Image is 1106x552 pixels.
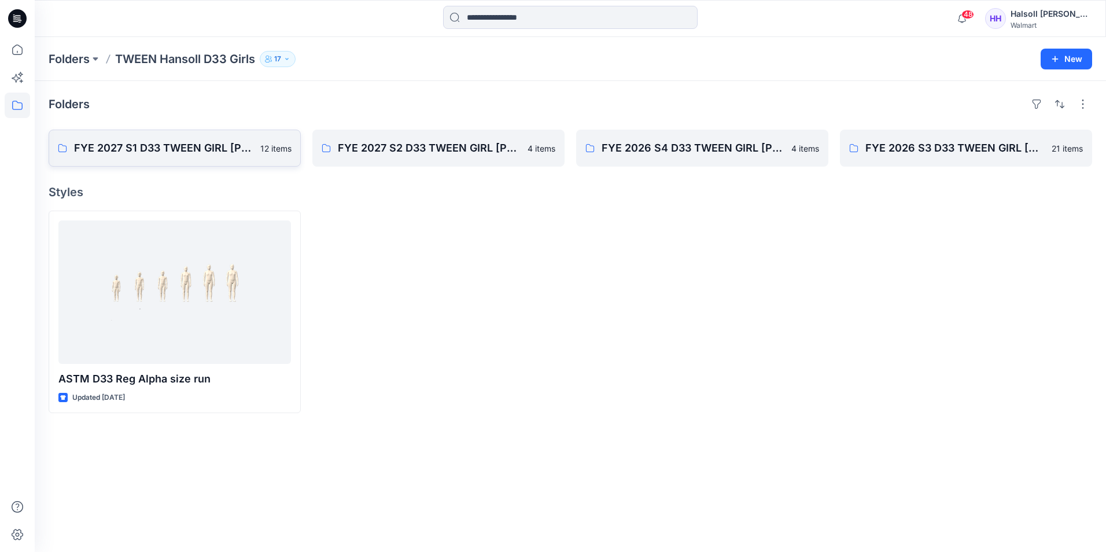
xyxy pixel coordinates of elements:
p: 21 items [1052,142,1083,154]
p: 12 items [260,142,292,154]
a: FYE 2026 S4 D33 TWEEN GIRL [PERSON_NAME]4 items [576,130,828,167]
span: 48 [961,10,974,19]
p: ASTM D33 Reg Alpha size run [58,371,291,387]
div: Halsoll [PERSON_NAME] Girls Design Team [1011,7,1092,21]
a: FYE 2027 S1 D33 TWEEN GIRL [PERSON_NAME]12 items [49,130,301,167]
div: Walmart [1011,21,1092,30]
div: HH [985,8,1006,29]
p: 4 items [791,142,819,154]
a: Folders [49,51,90,67]
p: FYE 2026 S3 D33 TWEEN GIRL [PERSON_NAME] [865,140,1045,156]
a: ASTM D33 Reg Alpha size run [58,220,291,364]
button: 17 [260,51,296,67]
p: TWEEN Hansoll D33 Girls [115,51,255,67]
p: 4 items [528,142,555,154]
a: FYE 2026 S3 D33 TWEEN GIRL [PERSON_NAME]21 items [840,130,1092,167]
p: FYE 2026 S4 D33 TWEEN GIRL [PERSON_NAME] [602,140,784,156]
p: FYE 2027 S1 D33 TWEEN GIRL [PERSON_NAME] [74,140,253,156]
p: 17 [274,53,281,65]
h4: Styles [49,185,1092,199]
a: FYE 2027 S2 D33 TWEEN GIRL [PERSON_NAME]4 items [312,130,565,167]
p: Updated [DATE] [72,392,125,404]
p: FYE 2027 S2 D33 TWEEN GIRL [PERSON_NAME] [338,140,521,156]
h4: Folders [49,97,90,111]
button: New [1041,49,1092,69]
